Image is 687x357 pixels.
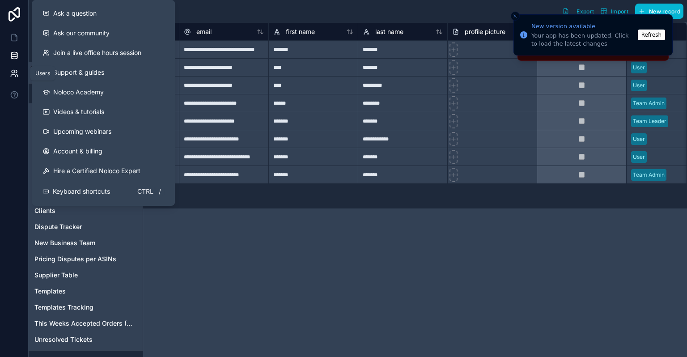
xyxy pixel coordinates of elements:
a: Join a live office hours session [35,43,171,63]
div: Team Admin [633,99,665,107]
div: User [633,64,645,72]
button: Ask a question [35,4,171,23]
span: Support & guides [53,68,104,77]
span: Noloco Academy [53,88,104,97]
span: email [196,27,212,36]
button: Keyboard shortcutsCtrl/ [35,181,171,202]
span: Ctrl [136,186,154,197]
button: Close toast [511,12,520,21]
span: Upcoming webinars [53,127,111,136]
div: Team Admin [633,171,665,179]
button: Export [559,4,597,19]
div: Team Leader [633,117,666,125]
span: Keyboard shortcuts [53,187,110,196]
span: profile picture [465,27,505,36]
a: Ask our community [35,23,171,43]
a: Videos & tutorials [35,102,171,122]
a: Account & billing [35,141,171,161]
span: Ask a question [53,9,97,18]
span: Ask our community [53,29,110,38]
div: New version available [531,22,635,31]
div: User [633,153,645,161]
span: Account & billing [53,147,102,156]
a: New record [632,4,683,19]
span: last name [375,27,403,36]
a: Noloco Academy [35,82,171,102]
button: New record [635,4,683,19]
span: Hire a Certified Noloco Expert [53,166,140,175]
span: / [156,188,163,195]
button: Import [597,4,632,19]
button: Refresh [638,30,665,40]
a: Support & guides [35,63,171,82]
div: User [633,135,645,143]
div: User [633,81,645,89]
span: Join a live office hours session [53,48,141,57]
div: Your app has been updated. Click to load the latest changes [531,32,635,48]
a: Upcoming webinars [35,122,171,141]
span: Videos & tutorials [53,107,104,116]
span: first name [286,27,315,36]
div: Users [35,70,50,77]
button: Hire a Certified Noloco Expert [35,161,171,181]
